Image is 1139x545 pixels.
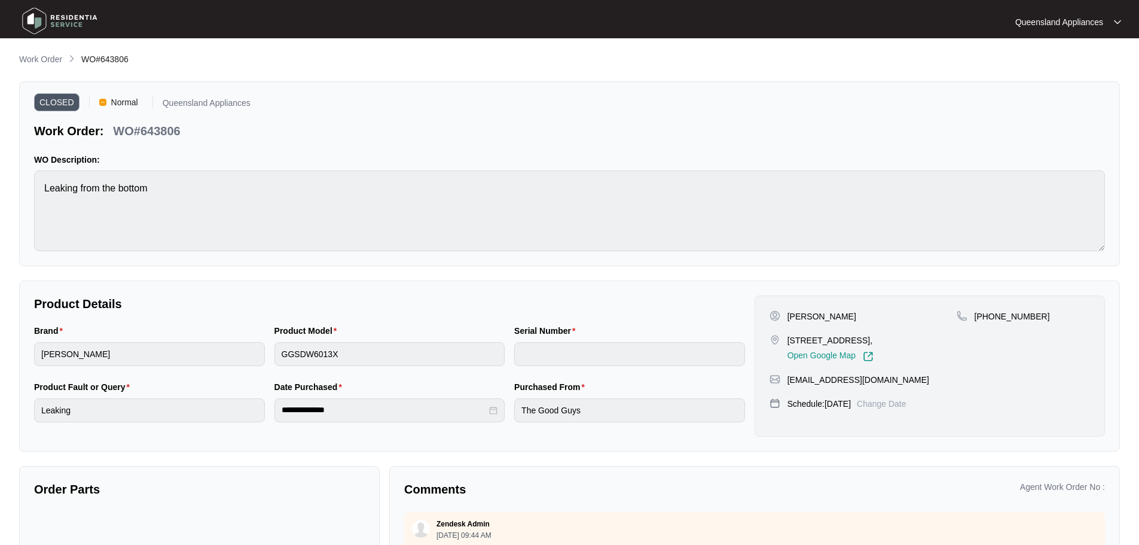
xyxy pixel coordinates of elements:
[113,123,180,139] p: WO#643806
[163,99,251,111] p: Queensland Appliances
[17,53,65,66] a: Work Order
[957,310,967,321] img: map-pin
[857,398,906,410] p: Change Date
[436,532,491,539] p: [DATE] 09:44 AM
[67,54,77,63] img: chevron-right
[787,310,856,322] p: [PERSON_NAME]
[787,398,851,410] p: Schedule: [DATE]
[1114,19,1121,25] img: dropdown arrow
[787,351,874,362] a: Open Google Map
[34,93,80,111] span: CLOSED
[412,520,430,538] img: user.svg
[787,334,874,346] p: [STREET_ADDRESS],
[99,99,106,106] img: Vercel Logo
[81,54,129,64] span: WO#643806
[769,398,780,409] img: map-pin
[1015,16,1103,28] p: Queensland Appliances
[514,381,590,393] label: Purchased From
[18,3,102,39] img: residentia service logo
[274,342,505,366] input: Product Model
[34,481,365,498] p: Order Parts
[1020,481,1105,493] p: Agent Work Order No :
[863,351,874,362] img: Link-External
[34,123,103,139] p: Work Order:
[34,398,265,422] input: Product Fault or Query
[34,296,745,312] p: Product Details
[19,53,62,65] p: Work Order
[514,398,745,422] input: Purchased From
[769,334,780,345] img: map-pin
[274,381,347,393] label: Date Purchased
[975,310,1050,322] p: [PHONE_NUMBER]
[514,342,745,366] input: Serial Number
[34,170,1105,251] textarea: Leaking from the bottom
[34,342,265,366] input: Brand
[514,325,580,337] label: Serial Number
[34,325,68,337] label: Brand
[274,325,342,337] label: Product Model
[769,310,780,321] img: user-pin
[282,404,487,416] input: Date Purchased
[106,93,143,111] span: Normal
[404,481,746,498] p: Comments
[787,374,929,386] p: [EMAIL_ADDRESS][DOMAIN_NAME]
[436,519,490,529] p: Zendesk Admin
[34,381,135,393] label: Product Fault or Query
[769,374,780,385] img: map-pin
[34,154,1105,166] p: WO Description:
